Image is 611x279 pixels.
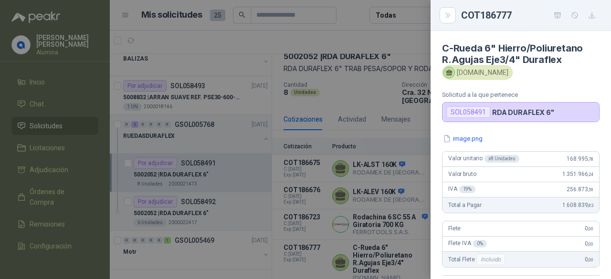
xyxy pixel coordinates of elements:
div: SOL058491 [446,106,490,118]
span: 0 [585,240,593,247]
span: 0 [585,225,593,232]
span: ,00 [588,257,593,262]
p: Solicitud a la que pertenece [442,91,600,98]
span: 1.608.839 [562,202,593,208]
span: 1.351.966 [562,171,593,177]
span: 0 [585,256,593,263]
span: Total a Pagar [448,202,482,208]
p: RDA DURAFLEX 6" [492,108,554,116]
button: image.png [442,134,484,144]
span: IVA [448,186,475,193]
div: 19 % [459,186,476,193]
span: 168.995 [567,155,593,162]
span: ,78 [588,156,593,162]
div: COT186777 [461,8,600,23]
span: ,83 [588,203,593,208]
h4: C-Rueda 6" Hierro/Poliuretano R.Agujas Eje3/4" Duraflex [442,42,600,65]
span: 256.873 [567,186,593,193]
div: 0 % [473,240,487,248]
div: [DOMAIN_NAME] [442,65,513,80]
span: ,00 [588,226,593,231]
span: ,59 [588,187,593,192]
div: Incluido [476,254,505,265]
span: Flete [448,225,461,232]
span: Total Flete [448,254,507,265]
span: Valor unitario [448,155,519,163]
button: Close [442,10,453,21]
span: ,24 [588,172,593,177]
div: x 8 Unidades [485,155,519,163]
span: ,00 [588,241,593,247]
span: Flete IVA [448,240,487,248]
span: Valor bruto [448,171,476,177]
